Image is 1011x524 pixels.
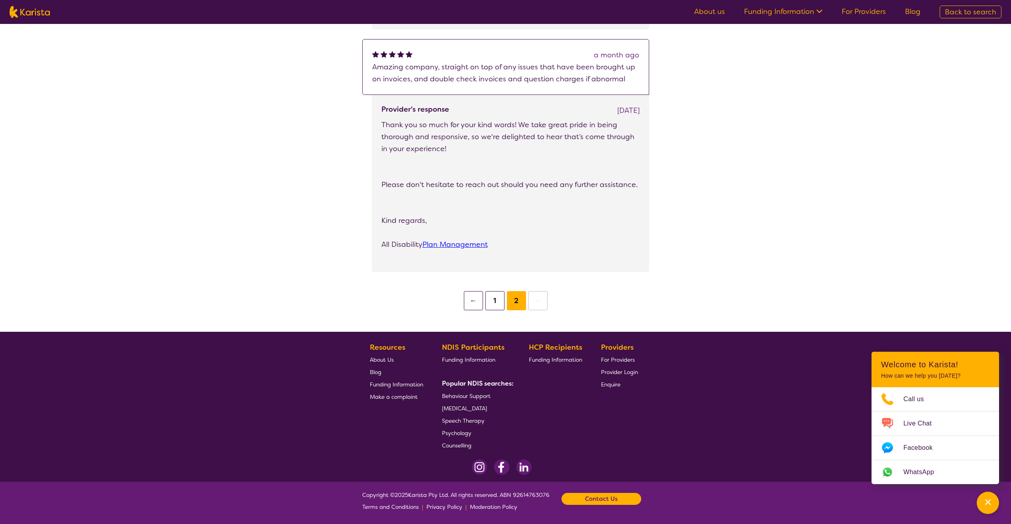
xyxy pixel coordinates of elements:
a: Terms and Conditions [362,501,419,513]
span: Blog [370,368,381,376]
span: Funding Information [442,356,495,363]
a: Back to search [940,6,1001,18]
a: Speech Therapy [442,414,510,427]
div: Channel Menu [872,352,999,484]
span: Make a complaint [370,393,418,400]
span: Back to search [945,7,996,17]
img: fullstar [372,51,379,57]
span: Facebook [903,442,942,454]
img: Karista logo [10,6,50,18]
a: Funding Information [744,7,823,16]
span: [MEDICAL_DATA] [442,405,487,412]
a: Behaviour Support [442,390,510,402]
b: NDIS Participants [442,343,505,352]
a: [MEDICAL_DATA] [442,402,510,414]
a: Funding Information [442,353,510,366]
div: [DATE] [617,104,640,116]
img: Facebook [494,459,510,475]
p: Thank you so much for your kind words! We take great pride in being thorough and responsive, so w... [381,119,640,155]
a: Funding Information [370,378,423,390]
button: ← [464,291,483,310]
a: For Providers [842,7,886,16]
span: For Providers [601,356,635,363]
a: About Us [370,353,423,366]
h4: Provider's response [381,104,449,114]
span: Privacy Policy [426,503,462,510]
span: Behaviour Support [442,392,491,400]
button: 2 [507,291,526,310]
img: fullstar [397,51,404,57]
a: Funding Information [529,353,582,366]
span: Speech Therapy [442,417,485,424]
img: fullstar [389,51,396,57]
span: Funding Information [529,356,582,363]
span: Provider Login [601,368,638,376]
button: 1 [485,291,505,310]
a: Counselling [442,439,510,451]
img: fullstar [381,51,387,57]
button: → [528,291,548,310]
span: About Us [370,356,394,363]
p: | [422,501,423,513]
span: Funding Information [370,381,423,388]
a: Provider Login [601,366,638,378]
a: Web link opens in a new tab. [872,460,999,484]
span: Psychology [442,429,471,437]
p: Amazing company, straight on top of any issues that have been brought up on invoices, and double ... [372,61,639,85]
span: Live Chat [903,418,941,429]
p: Please don't hesitate to reach out should you need any further assistance. [381,179,640,191]
a: About us [694,7,725,16]
span: Copyright © 2025 Karista Pty Ltd. All rights reserved. ABN 92614763076 [362,489,550,513]
a: For Providers [601,353,638,366]
ul: Choose channel [872,387,999,484]
span: Call us [903,393,934,405]
div: a month ago [594,49,639,61]
p: All Disability [381,238,640,250]
p: Kind regards, [381,215,640,227]
b: Contact Us [585,493,618,505]
a: Blog [905,7,921,16]
b: HCP Recipients [529,343,582,352]
img: fullstar [406,51,412,57]
button: Channel Menu [977,492,999,514]
span: Counselling [442,442,471,449]
span: Terms and Conditions [362,503,419,510]
a: Psychology [442,427,510,439]
a: Privacy Policy [426,501,462,513]
a: Moderation Policy [470,501,517,513]
b: Providers [601,343,634,352]
img: Instagram [472,459,487,475]
p: | [465,501,467,513]
a: Plan Management [422,240,488,249]
b: Resources [370,343,405,352]
span: Moderation Policy [470,503,517,510]
a: Enquire [601,378,638,390]
a: Make a complaint [370,390,423,403]
img: LinkedIn [516,459,532,475]
span: WhatsApp [903,466,944,478]
b: Popular NDIS searches: [442,379,514,388]
h2: Welcome to Karista! [881,360,989,369]
span: Enquire [601,381,620,388]
a: Blog [370,366,423,378]
p: How can we help you [DATE]? [881,372,989,379]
